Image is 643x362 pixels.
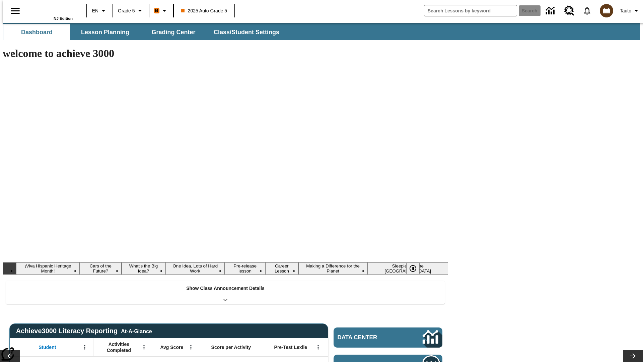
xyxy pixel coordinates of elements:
span: EN [92,7,98,14]
button: Slide 6 Career Lesson [265,262,298,275]
span: Avg Score [160,344,183,350]
p: Show Class Announcement Details [186,285,265,292]
button: Dashboard [3,24,70,40]
button: Grade: Grade 5, Select a grade [115,5,147,17]
span: Activities Completed [97,341,141,353]
span: Pre-Test Lexile [274,344,307,350]
a: Home [29,3,73,16]
button: Slide 7 Making a Difference for the Planet [298,262,368,275]
button: Boost Class color is orange. Change class color [151,5,171,17]
span: Grading Center [151,28,195,36]
h1: welcome to achieve 3000 [3,47,448,60]
button: Slide 3 What's the Big Idea? [122,262,166,275]
button: Open Menu [186,342,196,352]
button: Slide 8 Sleepless in the Animal Kingdom [368,262,448,275]
button: Pause [406,262,420,275]
a: Data Center [542,2,560,20]
div: At-A-Glance [121,327,152,335]
span: Grade 5 [118,7,135,14]
button: Grading Center [140,24,207,40]
a: Notifications [578,2,596,19]
div: Show Class Announcement Details [6,281,445,304]
button: Slide 2 Cars of the Future? [80,262,122,275]
button: Slide 5 Pre-release lesson [225,262,265,275]
div: Pause [406,262,426,275]
span: Student [39,344,56,350]
button: Class/Student Settings [208,24,285,40]
button: Open Menu [80,342,90,352]
button: Open side menu [5,1,25,21]
input: search field [424,5,517,16]
div: Home [29,2,73,20]
span: 2025 Auto Grade 5 [181,7,227,14]
button: Lesson Planning [72,24,139,40]
button: Profile/Settings [617,5,643,17]
span: Class/Student Settings [214,28,279,36]
span: Achieve3000 Literacy Reporting [16,327,152,335]
span: Score per Activity [211,344,251,350]
button: Lesson carousel, Next [623,350,643,362]
span: Lesson Planning [81,28,129,36]
button: Language: EN, Select a language [89,5,111,17]
button: Select a new avatar [596,2,617,19]
span: NJ Edition [54,16,73,20]
a: Data Center [334,327,442,348]
button: Slide 4 One Idea, Lots of Hard Work [166,262,225,275]
button: Open Menu [313,342,323,352]
a: Resource Center, Will open in new tab [560,2,578,20]
span: Data Center [338,334,400,341]
div: SubNavbar [3,23,640,40]
span: B [155,6,158,15]
img: avatar image [600,4,613,17]
span: Tauto [620,7,631,14]
span: Dashboard [21,28,53,36]
button: Open Menu [139,342,149,352]
div: SubNavbar [3,24,285,40]
button: Slide 1 ¡Viva Hispanic Heritage Month! [16,262,80,275]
